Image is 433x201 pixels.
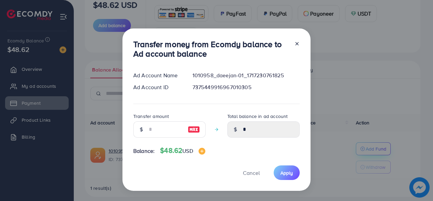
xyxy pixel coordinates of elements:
[133,113,169,120] label: Transfer amount
[243,169,260,177] span: Cancel
[280,169,293,176] span: Apply
[274,165,300,180] button: Apply
[199,148,205,155] img: image
[188,125,200,134] img: image
[133,39,289,59] h3: Transfer money from Ecomdy balance to Ad account balance
[182,147,193,155] span: USD
[133,147,155,155] span: Balance:
[187,72,305,79] div: 1010958_daeejan-01_1717230761825
[128,72,187,79] div: Ad Account Name
[128,83,187,91] div: Ad Account ID
[234,165,268,180] button: Cancel
[227,113,288,120] label: Total balance in ad account
[187,83,305,91] div: 7375449916967010305
[160,146,205,155] h4: $48.62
